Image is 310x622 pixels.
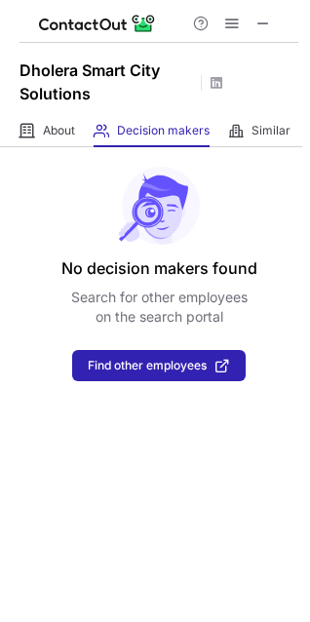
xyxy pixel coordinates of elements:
img: No leads found [117,167,201,245]
span: Decision makers [117,123,210,138]
button: Find other employees [72,350,246,381]
header: No decision makers found [61,256,257,280]
h1: Dholera Smart City Solutions [19,58,195,105]
span: Find other employees [88,359,207,372]
img: ContactOut v5.3.10 [39,12,156,35]
span: Similar [252,123,291,138]
p: Search for other employees on the search portal [71,288,248,327]
span: About [43,123,75,138]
